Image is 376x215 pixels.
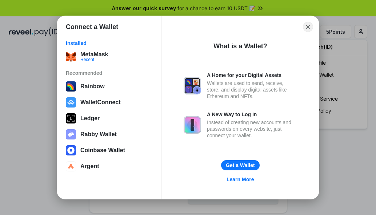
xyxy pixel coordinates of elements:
h1: Connect a Wallet [66,23,118,31]
img: svg+xml,%3Csvg%20xmlns%3D%22http%3A%2F%2Fwww.w3.org%2F2000%2Fsvg%22%20fill%3D%22none%22%20viewBox... [184,77,201,94]
div: Installed [66,40,153,46]
div: What is a Wallet? [213,42,267,50]
img: svg+xml,%3Csvg%20xmlns%3D%22http%3A%2F%2Fwww.w3.org%2F2000%2Fsvg%22%20width%3D%2228%22%20height%3... [66,113,76,123]
img: svg+xml,%3Csvg%20xmlns%3D%22http%3A%2F%2Fwww.w3.org%2F2000%2Fsvg%22%20fill%3D%22none%22%20viewBox... [66,129,76,139]
button: Close [303,22,313,32]
div: Argent [80,163,99,170]
div: Ledger [80,115,100,122]
div: MetaMask [80,51,108,58]
div: Recent [80,57,108,62]
button: Rainbow [64,79,155,94]
img: svg+xml,%3Csvg%20width%3D%22120%22%20height%3D%22120%22%20viewBox%3D%220%200%20120%20120%22%20fil... [66,81,76,92]
div: Wallets are used to send, receive, store, and display digital assets like Ethereum and NFTs. [207,80,297,100]
button: MetaMaskRecent [64,49,155,64]
div: Coinbase Wallet [80,147,125,154]
div: Get a Wallet [226,162,255,169]
button: Argent [64,159,155,174]
div: A Home for your Digital Assets [207,72,297,78]
img: svg+xml,%3Csvg%20width%3D%2228%22%20height%3D%2228%22%20viewBox%3D%220%200%2028%2028%22%20fill%3D... [66,145,76,155]
div: Rabby Wallet [80,131,117,138]
button: Ledger [64,111,155,126]
div: Rainbow [80,83,105,90]
div: Recommended [66,70,153,76]
button: Get a Wallet [221,160,260,170]
img: svg+xml,%3Csvg%20width%3D%2228%22%20height%3D%2228%22%20viewBox%3D%220%200%2028%2028%22%20fill%3D... [66,161,76,171]
div: Learn More [227,176,254,183]
button: WalletConnect [64,95,155,110]
div: A New Way to Log In [207,111,297,118]
img: svg+xml,%3Csvg%20width%3D%2228%22%20height%3D%2228%22%20viewBox%3D%220%200%2028%2028%22%20fill%3D... [66,97,76,107]
button: Rabby Wallet [64,127,155,142]
a: Learn More [222,175,258,184]
button: Coinbase Wallet [64,143,155,158]
div: WalletConnect [80,99,121,106]
div: Instead of creating new accounts and passwords on every website, just connect your wallet. [207,119,297,139]
img: svg+xml,%3Csvg%20xmlns%3D%22http%3A%2F%2Fwww.w3.org%2F2000%2Fsvg%22%20fill%3D%22none%22%20viewBox... [184,116,201,134]
img: svg+xml;base64,PHN2ZyB3aWR0aD0iMzUiIGhlaWdodD0iMzQiIHZpZXdCb3g9IjAgMCAzNSAzNCIgZmlsbD0ibm9uZSIgeG... [66,52,76,62]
